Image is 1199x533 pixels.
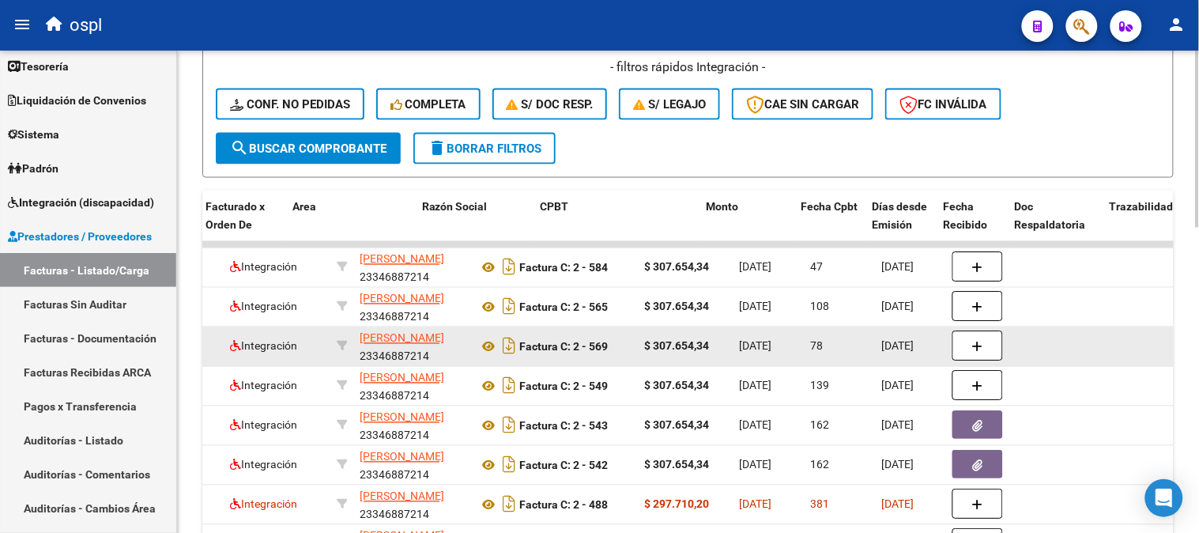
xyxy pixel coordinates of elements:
span: [DATE] [739,340,771,353]
i: Descargar documento [499,255,519,280]
datatable-header-cell: CPBT [534,191,700,260]
span: [DATE] [739,301,771,313]
span: 108 [810,301,829,313]
mat-icon: person [1167,15,1186,34]
datatable-header-cell: Razón Social [416,191,534,260]
span: Doc Respaldatoria [1015,201,1086,232]
span: Razón Social [422,201,488,214]
span: [PERSON_NAME] [360,411,444,424]
span: [PERSON_NAME] [360,253,444,266]
i: Descargar documento [499,413,519,438]
span: Integración [230,301,297,313]
div: 23346887214 [360,369,466,403]
span: [DATE] [739,459,771,471]
span: CPBT [541,201,569,214]
datatable-header-cell: Fecha Recibido [937,191,1009,260]
span: Sistema [8,126,59,143]
div: 23346887214 [360,330,466,363]
i: Descargar documento [499,492,519,517]
button: Completa [376,89,481,120]
button: Buscar Comprobante [216,133,401,164]
span: 47 [810,261,823,274]
span: Días desde Emisión [873,201,928,232]
strong: Factura C: 2 - 584 [519,262,608,274]
span: Facturado x Orden De [205,201,265,232]
span: Fecha Recibido [944,201,988,232]
span: 78 [810,340,823,353]
span: Tesorería [8,58,69,75]
strong: $ 297.710,20 [644,498,709,511]
datatable-header-cell: Monto [700,191,795,260]
span: [PERSON_NAME] [360,293,444,305]
strong: $ 307.654,34 [644,340,709,353]
strong: $ 307.654,34 [644,261,709,274]
span: ospl [70,8,102,43]
span: Monto [707,201,739,214]
span: [PERSON_NAME] [360,451,444,463]
span: Area [292,201,316,214]
div: 23346887214 [360,409,466,442]
mat-icon: menu [13,15,32,34]
span: Integración [230,261,297,274]
span: [PERSON_NAME] [360,490,444,503]
strong: $ 307.654,34 [644,459,709,471]
span: Padrón [8,160,58,177]
strong: Factura C: 2 - 488 [519,499,608,512]
datatable-header-cell: Fecha Cpbt [795,191,866,260]
button: CAE SIN CARGAR [732,89,873,120]
datatable-header-cell: Area [286,191,393,260]
span: Completa [390,97,466,112]
i: Descargar documento [499,334,519,359]
strong: Factura C: 2 - 543 [519,420,608,433]
datatable-header-cell: Doc Respaldatoria [1009,191,1103,260]
div: 23346887214 [360,448,466,482]
mat-icon: search [230,138,249,157]
i: Descargar documento [499,294,519,319]
i: Descargar documento [499,373,519,399]
strong: $ 307.654,34 [644,380,709,392]
mat-icon: delete [428,138,447,157]
span: Integración [230,419,297,432]
div: 23346887214 [360,290,466,323]
span: Buscar Comprobante [230,142,386,156]
span: Integración [230,459,297,471]
span: 162 [810,419,829,432]
span: Trazabilidad [1110,201,1174,214]
span: [DATE] [881,498,914,511]
strong: $ 307.654,34 [644,419,709,432]
span: [DATE] [739,380,771,392]
strong: Factura C: 2 - 542 [519,459,608,472]
span: 381 [810,498,829,511]
button: S/ legajo [619,89,720,120]
span: Liquidación de Convenios [8,92,146,109]
span: [DATE] [881,301,914,313]
button: Borrar Filtros [413,133,556,164]
span: Integración [230,380,297,392]
span: Integración [230,340,297,353]
button: Conf. no pedidas [216,89,364,120]
i: Descargar documento [499,452,519,478]
button: S/ Doc Resp. [492,89,608,120]
strong: Factura C: 2 - 569 [519,341,608,353]
span: Borrar Filtros [428,142,541,156]
span: [DATE] [881,340,914,353]
strong: Factura C: 2 - 565 [519,301,608,314]
span: Prestadores / Proveedores [8,228,152,245]
span: S/ Doc Resp. [507,97,594,112]
span: [DATE] [881,261,914,274]
h4: - filtros rápidos Integración - [216,59,1160,76]
span: [PERSON_NAME] [360,372,444,384]
button: FC Inválida [885,89,1001,120]
strong: Factura C: 2 - 549 [519,380,608,393]
span: [DATE] [739,419,771,432]
div: 23346887214 [360,488,466,521]
span: Fecha Cpbt [801,201,858,214]
datatable-header-cell: Trazabilidad [1103,191,1198,260]
span: [DATE] [881,459,914,471]
span: 162 [810,459,829,471]
span: FC Inválida [899,97,987,112]
div: 23346887214 [360,251,466,284]
span: [DATE] [881,380,914,392]
span: Integración (discapacidad) [8,194,154,211]
span: [DATE] [881,419,914,432]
